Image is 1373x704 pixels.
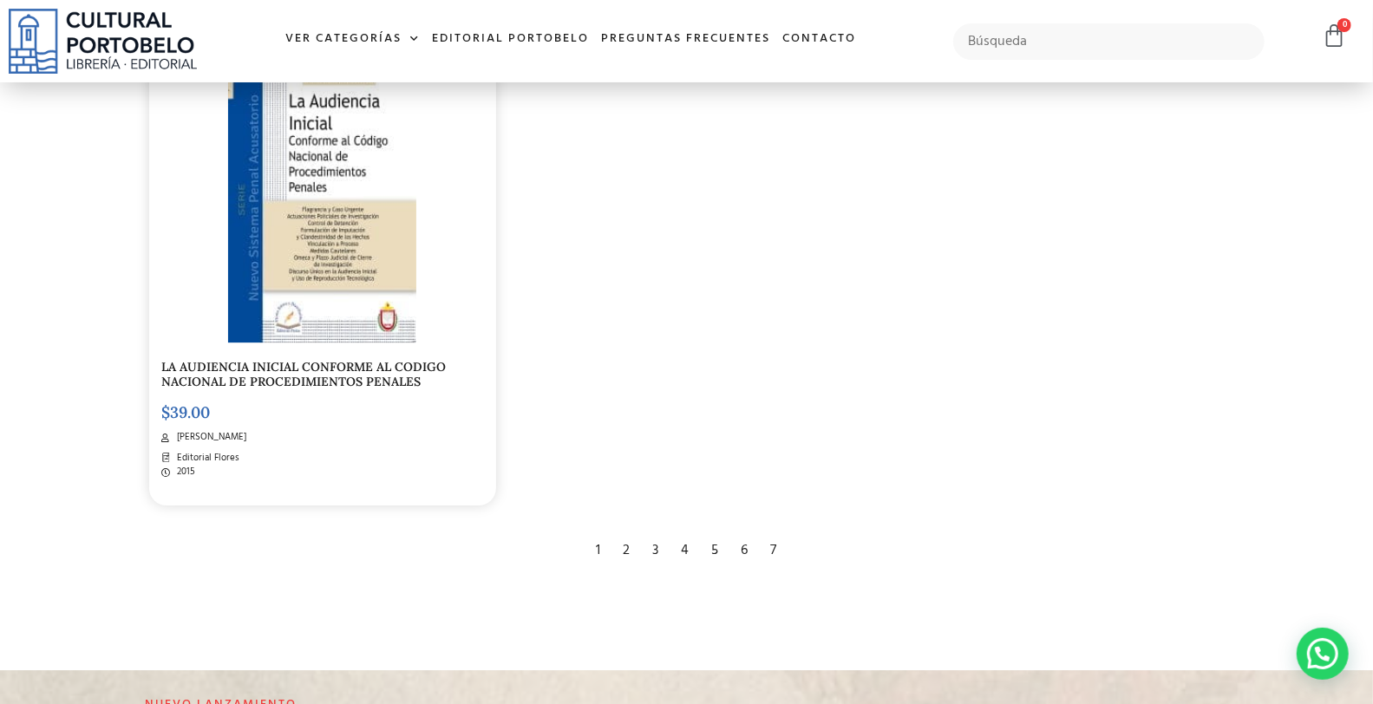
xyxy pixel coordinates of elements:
[953,23,1264,60] input: Búsqueda
[644,531,668,570] div: 3
[1297,628,1349,680] div: Contactar por WhatsApp
[173,465,195,479] span: 2015
[615,531,639,570] div: 2
[673,531,698,570] div: 4
[1337,18,1351,32] span: 0
[426,21,595,58] a: Editorial Portobelo
[1322,23,1346,49] a: 0
[162,359,447,389] a: LA AUDIENCIA INICIAL CONFORME AL CODIGO NACIONAL DE PROCEDIMIENTOS PENALES
[595,21,776,58] a: Preguntas frecuentes
[279,21,426,58] a: Ver Categorías
[173,430,246,445] span: [PERSON_NAME]
[228,61,416,342] img: la_audiencia_inicial-1.jpg
[162,402,211,422] bdi: 39.00
[733,531,757,570] div: 6
[762,531,786,570] div: 7
[776,21,862,58] a: Contacto
[162,402,171,422] span: $
[703,531,728,570] div: 5
[173,451,239,466] span: Editorial Flores
[588,531,610,570] div: 1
